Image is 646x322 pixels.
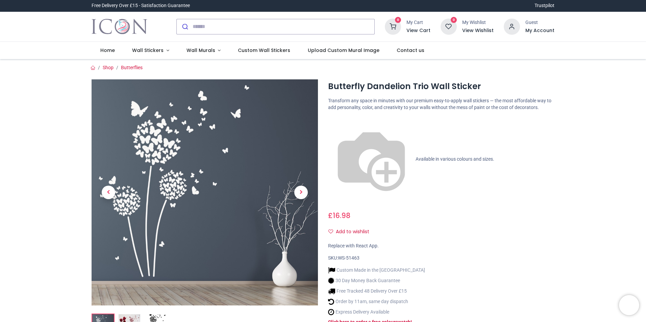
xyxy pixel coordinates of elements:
[328,116,415,203] img: color-wheel.png
[462,27,494,34] a: View Wishlist
[328,277,425,284] li: 30 Day Money Back Guarantee
[535,2,554,9] a: Trustpilot
[100,47,115,54] span: Home
[406,27,430,34] a: View Cart
[328,298,425,305] li: Order by 11am, same day dispatch
[525,19,554,26] div: Guest
[328,243,554,249] div: Replace with React App.
[385,23,401,29] a: 0
[328,81,554,92] h1: Butterfly Dandelion Trio Wall Sticker
[132,47,164,54] span: Wall Stickers
[328,98,554,111] p: Transform any space in minutes with our premium easy-to-apply wall stickers — the most affordable...
[333,211,350,220] span: 16.98
[92,113,125,271] a: Previous
[92,79,318,305] img: Butterfly Dandelion Trio Wall Sticker
[328,267,425,274] li: Custom Made in the [GEOGRAPHIC_DATA]
[451,17,457,23] sup: 0
[177,19,193,34] button: Submit
[441,23,457,29] a: 0
[328,308,425,316] li: Express Delivery Available
[328,288,425,295] li: Free Tracked 48 Delivery Over £15
[294,186,308,199] span: Next
[328,211,350,220] span: £
[308,47,379,54] span: Upload Custom Mural Image
[462,19,494,26] div: My Wishlist
[187,47,215,54] span: Wall Murals
[328,229,333,234] i: Add to wishlist
[92,2,190,9] div: Free Delivery Over £15 - Satisfaction Guarantee
[619,295,639,315] iframe: Brevo live chat
[102,186,115,199] span: Previous
[92,17,147,36] img: Icon Wall Stickers
[103,65,114,70] a: Shop
[395,17,401,23] sup: 0
[92,17,147,36] a: Logo of Icon Wall Stickers
[525,27,554,34] a: My Account
[416,156,494,162] span: Available in various colours and sizes.
[397,47,424,54] span: Contact us
[121,65,143,70] a: Butterflies
[123,42,178,59] a: Wall Stickers
[178,42,229,59] a: Wall Murals
[328,226,375,238] button: Add to wishlistAdd to wishlist
[406,19,430,26] div: My Cart
[238,47,290,54] span: Custom Wall Stickers
[338,255,359,261] span: WS-51463
[284,113,318,271] a: Next
[328,255,554,262] div: SKU:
